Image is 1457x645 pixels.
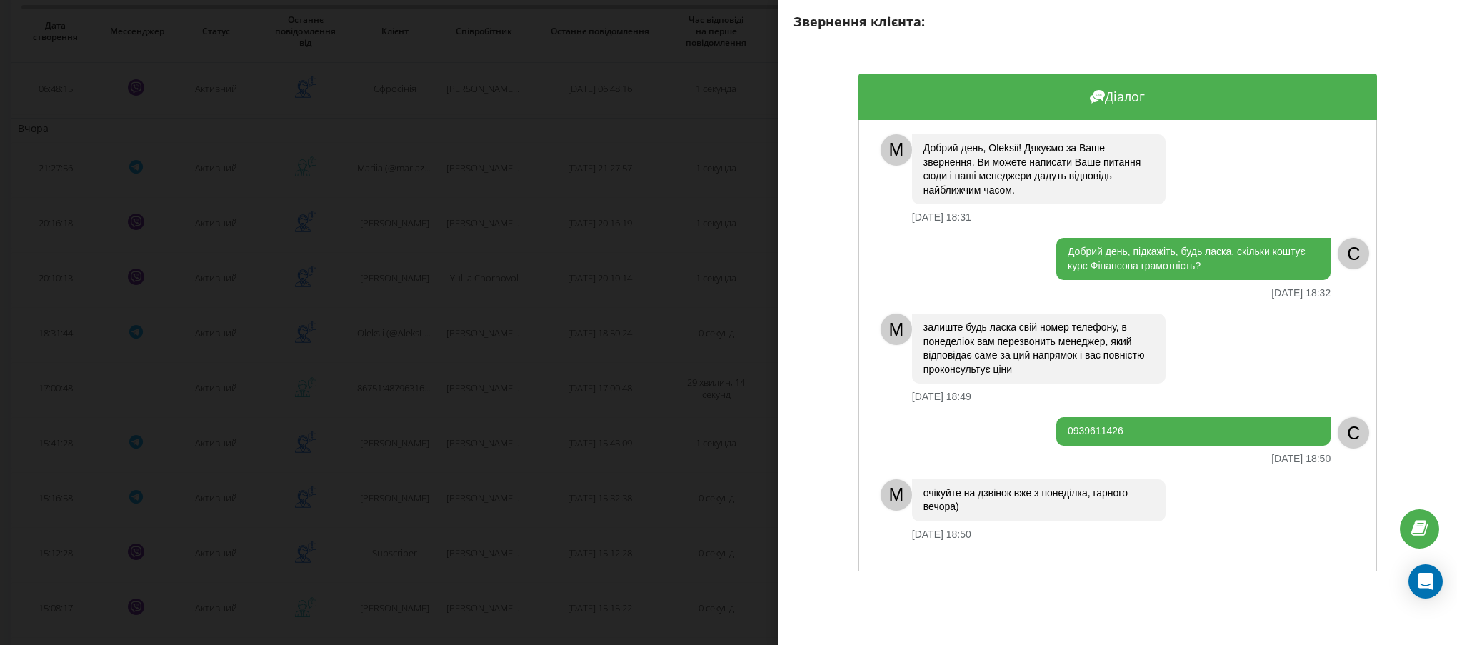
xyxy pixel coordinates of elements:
div: C [1338,238,1369,269]
div: [DATE] 18:50 [1271,453,1331,465]
div: Добрий день, підкажіть, будь ласка, скільки коштує курс Фінансова грамотність? [1056,238,1331,280]
div: [DATE] 18:31 [912,211,971,224]
div: M [881,314,912,345]
div: M [881,134,912,166]
div: [DATE] 18:32 [1271,287,1331,299]
div: Діалог [858,74,1377,120]
div: Добрий день, Oleksii! Дякуємо за Ваше звернення. Ви можете написати Ваше питання сюди і наші мене... [912,134,1166,204]
div: [DATE] 18:49 [912,391,971,403]
div: 0939611426 [1056,417,1331,446]
div: M [881,479,912,511]
div: C [1338,417,1369,449]
div: Open Intercom Messenger [1408,564,1443,599]
div: очікуйте на дзвінок вже з понеділка, гарного вечора) [912,479,1166,521]
div: залиште будь ласка свій номер телефону, в понеделіок вам перезвонить менеджер, який відповідає са... [912,314,1166,384]
div: [DATE] 18:50 [912,529,971,541]
div: Звернення клієнта: [793,13,1442,31]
